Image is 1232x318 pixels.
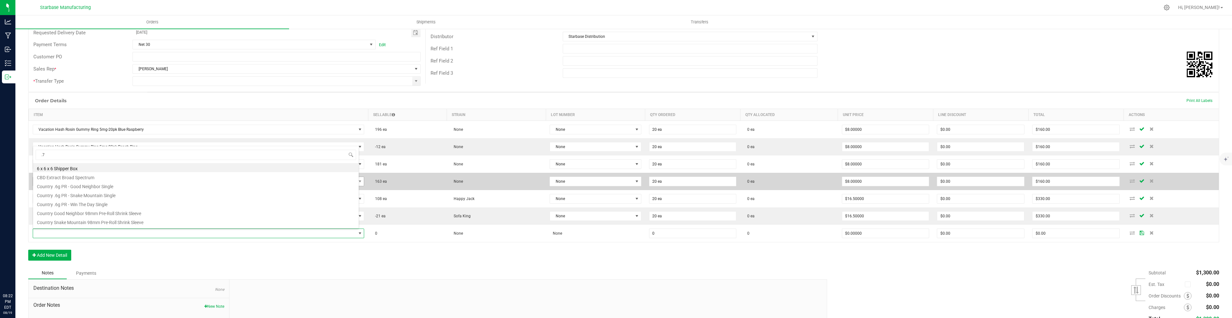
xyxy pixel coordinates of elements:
[1137,196,1147,200] span: Save Order Detail
[411,28,421,37] span: Toggle calendar
[33,284,224,292] span: Destination Notes
[744,214,755,218] span: 0 ea
[1032,160,1119,169] input: 0
[1149,305,1184,310] span: Charges
[937,177,1024,186] input: 0
[550,160,633,169] span: None
[1137,162,1147,165] span: Save Order Detail
[937,142,1024,151] input: 0
[33,54,62,60] span: Customer PO
[1032,142,1119,151] input: 0
[1185,280,1193,289] span: Calculate excise tax
[937,229,1024,238] input: 0
[842,177,929,186] input: 0
[450,145,463,149] span: None
[33,30,86,36] span: Requested Delivery Date
[450,162,463,166] span: None
[1147,231,1156,235] span: Delete Order Detail
[1137,231,1147,235] span: Save Order Detail
[215,287,224,292] span: None
[408,19,444,25] span: Shipments
[937,160,1024,169] input: 0
[1206,293,1219,299] span: $0.00
[450,197,475,201] span: Happy Jack
[842,194,929,203] input: 0
[1032,212,1119,221] input: 0
[33,125,356,134] span: Vacation Hash Rosin Gummy Ring 5mg-20pk Blue Raspberry
[842,229,929,238] input: 0
[28,267,67,279] div: Notes
[1124,109,1219,121] th: Actions
[842,160,929,169] input: 0
[372,179,387,184] span: 163 ea
[1032,229,1119,238] input: 0
[1178,5,1220,10] span: Hi, [PERSON_NAME]!
[1186,98,1212,103] span: Print All Labels
[33,142,364,152] span: NO DATA FOUND
[450,214,471,218] span: Sofa King
[649,212,736,221] input: 0
[1137,179,1147,183] span: Save Order Detail
[447,109,546,121] th: Strain
[450,127,463,132] span: None
[682,19,717,25] span: Transfers
[431,46,453,52] span: Ref Field 1
[1149,282,1182,287] span: Est. Tax
[35,98,66,103] h1: Order Details
[744,197,755,201] span: 0 ea
[550,231,562,236] span: None
[1137,144,1147,148] span: Save Order Detail
[450,179,463,184] span: None
[5,60,11,66] inline-svg: Inventory
[744,179,755,184] span: 0 ea
[379,42,386,47] a: Edit
[289,15,563,29] a: Shipments
[33,301,224,309] span: Order Notes
[133,40,367,49] span: Net 30
[1032,125,1119,134] input: 0
[204,304,224,309] button: New Note
[842,142,929,151] input: 0
[842,212,929,221] input: 0
[1147,213,1156,217] span: Delete Order Detail
[649,229,736,238] input: 0
[937,212,1024,221] input: 0
[1206,281,1219,287] span: $0.00
[649,194,736,203] input: 0
[40,5,91,10] span: Starbase Manufacturing
[838,109,933,121] th: Unit Price
[372,197,387,201] span: 108 ea
[3,293,13,310] p: 08:22 PM EDT
[550,212,633,221] span: None
[550,125,633,134] span: None
[372,162,387,166] span: 181 ea
[649,142,736,151] input: 0
[744,145,755,149] span: 0 ea
[1206,304,1219,310] span: $0.00
[138,19,167,25] span: Orders
[1032,177,1119,186] input: 0
[937,125,1024,134] input: 0
[842,125,929,134] input: 0
[1147,196,1156,200] span: Delete Order Detail
[372,127,387,132] span: 196 ea
[372,214,386,218] span: -21 ea
[431,34,453,39] span: Distributor
[1147,162,1156,165] span: Delete Order Detail
[1137,127,1147,131] span: Save Order Detail
[431,70,453,76] span: Ref Field 3
[563,32,809,41] span: Starbase Distribution
[33,42,67,47] span: Payment Terms
[28,250,71,261] button: Add New Detail
[550,194,633,203] span: None
[649,160,736,169] input: 0
[740,109,838,121] th: Qty Allocated
[546,109,645,121] th: Lot Number
[431,58,453,64] span: Ref Field 2
[937,194,1024,203] input: 0
[1147,179,1156,183] span: Delete Order Detail
[1196,270,1219,276] span: $1,300.00
[1147,127,1156,131] span: Delete Order Detail
[450,231,463,236] span: None
[33,78,64,84] span: Transfer Type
